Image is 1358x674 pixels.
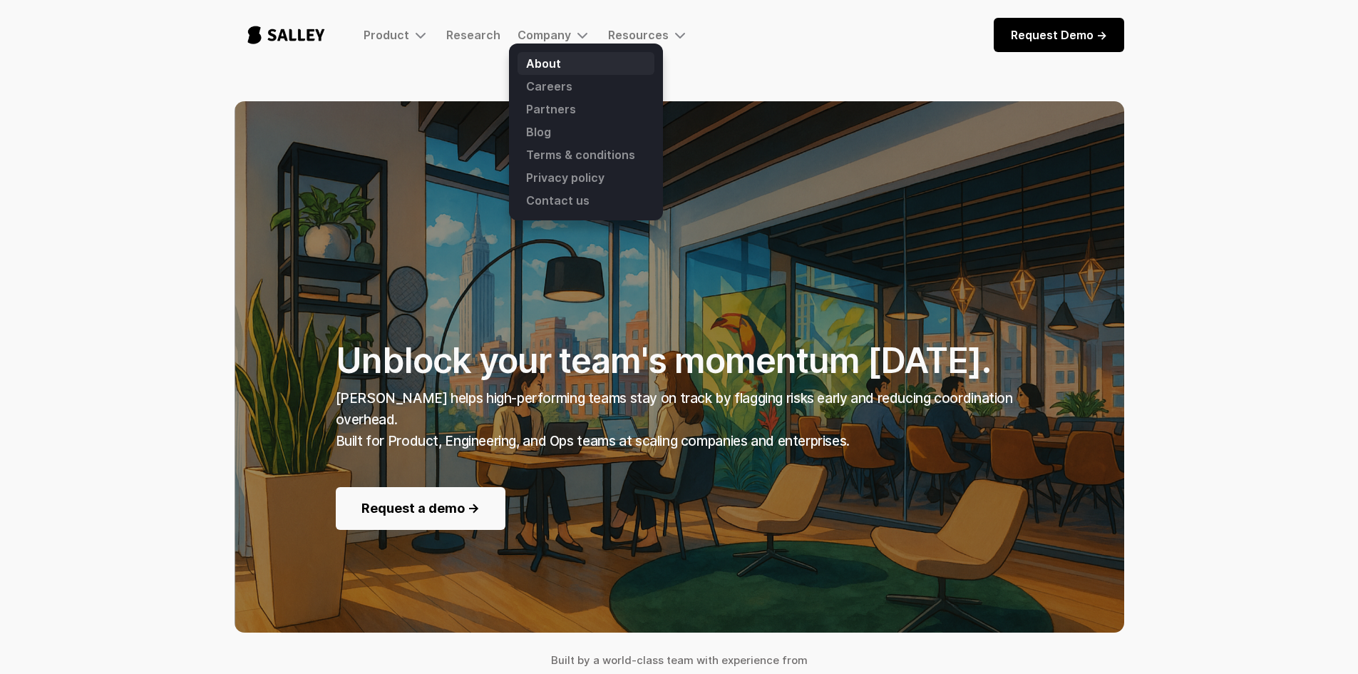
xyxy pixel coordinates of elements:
[518,75,654,98] a: Careers
[518,143,654,166] a: Terms & conditions
[608,26,689,44] div: Resources
[364,28,409,42] div: Product
[509,44,663,220] nav: Company
[518,98,654,121] a: Partners
[518,166,654,189] a: Privacy policy
[336,487,505,530] a: Request a demo ->
[518,52,654,75] a: About
[235,650,1124,671] h4: Built by a world-class team with experience from
[336,204,1023,382] h1: Unblock your team's momentum [DATE].
[608,28,669,42] div: Resources
[446,28,500,42] a: Research
[518,189,654,212] a: Contact us
[518,121,654,143] a: Blog
[336,390,1013,449] strong: [PERSON_NAME] helps high-performing teams stay on track by flagging risks early and reducing coor...
[518,28,571,42] div: Company
[518,26,591,44] div: Company
[235,11,338,58] a: home
[364,26,429,44] div: Product
[994,18,1124,52] a: Request Demo ->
